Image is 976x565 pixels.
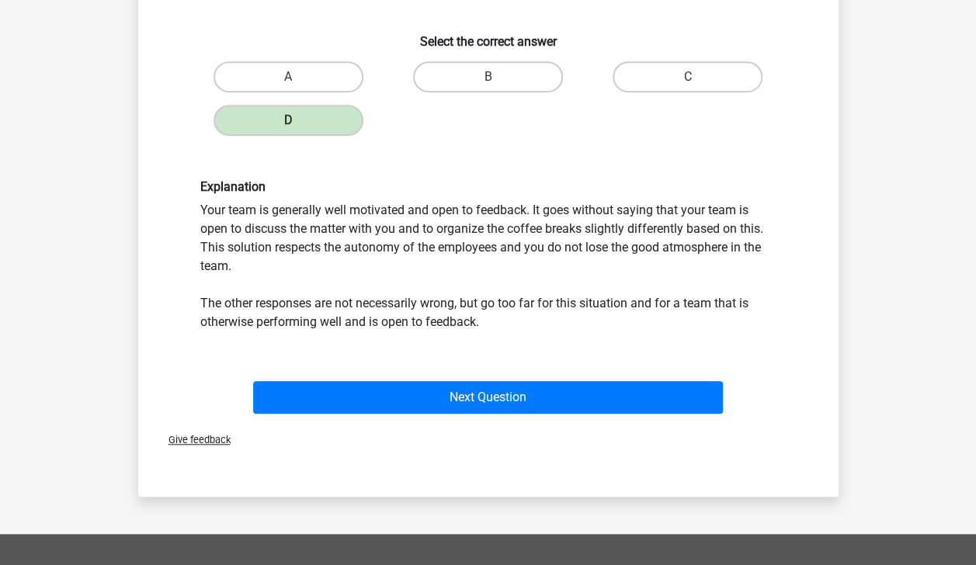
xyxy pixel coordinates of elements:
[200,179,776,194] h6: Explanation
[613,61,762,92] label: C
[156,434,231,445] span: Give feedback
[214,61,363,92] label: A
[413,61,563,92] label: B
[214,105,363,136] label: D
[163,22,814,49] h6: Select the correct answer
[189,179,788,331] div: Your team is generally well motivated and open to feedback. It goes without saying that your team...
[253,381,723,414] button: Next Question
